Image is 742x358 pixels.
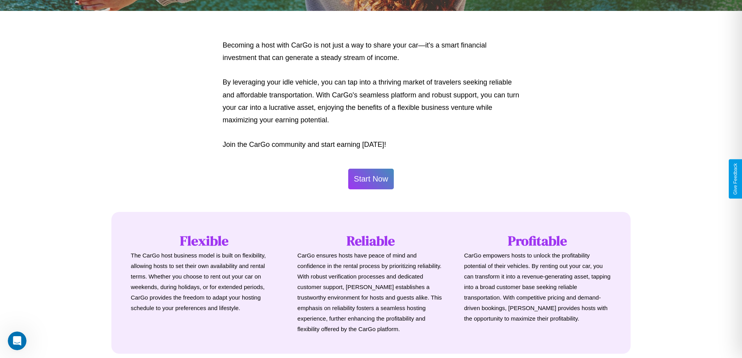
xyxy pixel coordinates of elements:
h1: Flexible [131,231,278,250]
div: Give Feedback [733,163,738,195]
h1: Reliable [298,231,445,250]
p: The CarGo host business model is built on flexibility, allowing hosts to set their own availabili... [131,250,278,313]
p: CarGo empowers hosts to unlock the profitability potential of their vehicles. By renting out your... [464,250,611,324]
button: Start Now [348,169,394,189]
h1: Profitable [464,231,611,250]
p: Becoming a host with CarGo is not just a way to share your car—it's a smart financial investment ... [223,39,520,64]
iframe: Intercom live chat [8,332,26,350]
p: CarGo ensures hosts have peace of mind and confidence in the rental process by prioritizing relia... [298,250,445,334]
p: By leveraging your idle vehicle, you can tap into a thriving market of travelers seeking reliable... [223,76,520,127]
p: Join the CarGo community and start earning [DATE]! [223,138,520,151]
